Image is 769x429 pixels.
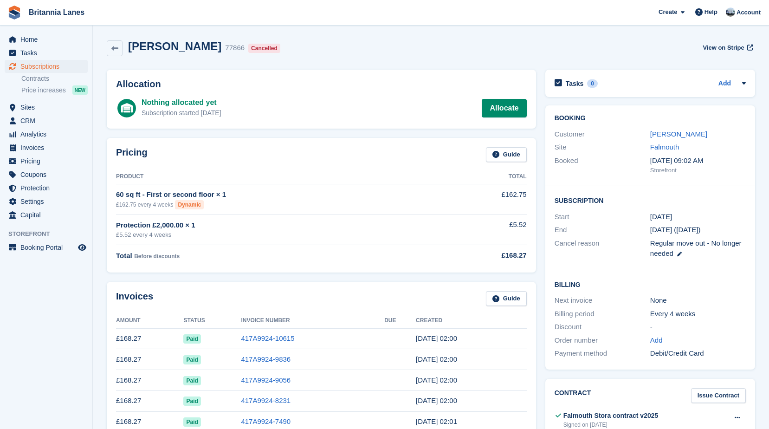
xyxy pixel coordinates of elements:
td: £162.75 [450,184,527,214]
th: Invoice Number [241,313,384,328]
span: Settings [20,195,76,208]
a: menu [5,141,88,154]
span: Total [116,252,132,260]
div: £5.52 every 4 weeks [116,230,450,240]
div: Next invoice [555,295,650,306]
span: Protection [20,182,76,195]
div: [DATE] 09:02 AM [650,156,746,166]
a: menu [5,195,88,208]
span: Paid [183,396,200,406]
div: Subscription started [DATE] [142,108,221,118]
span: View on Stripe [703,43,744,52]
time: 2025-08-08 01:00:42 UTC [416,334,457,342]
div: Booked [555,156,650,175]
div: Billing period [555,309,650,319]
th: Amount [116,313,183,328]
div: Debit/Credit Card [650,348,746,359]
div: Discount [555,322,650,332]
a: 417A9924-8231 [241,396,291,404]
th: Due [384,313,416,328]
span: Capital [20,208,76,221]
td: £168.27 [116,370,183,391]
a: 417A9924-7490 [241,417,291,425]
span: Paid [183,376,200,385]
div: - [650,322,746,332]
span: Help [704,7,717,17]
div: 77866 [225,43,245,53]
div: Payment method [555,348,650,359]
span: Price increases [21,86,66,95]
div: Site [555,142,650,153]
span: Regular move out - No longer needed [650,239,742,258]
a: View on Stripe [699,40,755,55]
a: Guide [486,147,527,162]
span: Create [659,7,677,17]
a: menu [5,155,88,168]
time: 2025-06-13 01:00:17 UTC [416,376,457,384]
h2: Subscription [555,195,746,205]
td: £168.27 [116,390,183,411]
h2: Tasks [566,79,584,88]
span: Storefront [8,229,92,239]
h2: Pricing [116,147,148,162]
a: 417A9924-10615 [241,334,294,342]
a: Falmouth [650,143,679,151]
a: menu [5,60,88,73]
div: Storefront [650,166,746,175]
div: 60 sq ft - First or second floor × 1 [116,189,450,200]
a: Britannia Lanes [25,5,88,20]
span: Invoices [20,141,76,154]
a: menu [5,46,88,59]
div: Signed on [DATE] [563,421,659,429]
td: £168.27 [116,349,183,370]
th: Status [183,313,241,328]
h2: [PERSON_NAME] [128,40,221,52]
div: Cancelled [248,44,280,53]
a: Add [650,335,663,346]
a: menu [5,128,88,141]
th: Created [416,313,527,328]
a: 417A9924-9056 [241,376,291,384]
span: Before discounts [134,253,180,260]
h2: Contract [555,388,591,403]
a: menu [5,114,88,127]
span: Analytics [20,128,76,141]
td: £168.27 [116,328,183,349]
span: CRM [20,114,76,127]
h2: Billing [555,279,746,289]
time: 2025-04-18 01:01:00 UTC [416,417,457,425]
div: None [650,295,746,306]
span: Account [737,8,761,17]
a: menu [5,241,88,254]
span: Booking Portal [20,241,76,254]
time: 2025-07-11 01:00:52 UTC [416,355,457,363]
h2: Booking [555,115,746,122]
span: Sites [20,101,76,114]
div: NEW [72,85,88,95]
a: Allocate [482,99,526,117]
td: £5.52 [450,214,527,245]
div: Customer [555,129,650,140]
a: 417A9924-9836 [241,355,291,363]
span: Home [20,33,76,46]
div: Start [555,212,650,222]
span: [DATE] ([DATE]) [650,226,701,234]
a: Guide [486,291,527,306]
div: 0 [587,79,598,88]
span: Tasks [20,46,76,59]
a: Contracts [21,74,88,83]
div: Falmouth Stora contract v2025 [563,411,659,421]
div: Order number [555,335,650,346]
a: Price increases NEW [21,85,88,95]
div: Every 4 weeks [650,309,746,319]
span: Paid [183,334,200,344]
time: 2025-03-21 01:00:00 UTC [650,212,672,222]
span: Paid [183,355,200,364]
span: Coupons [20,168,76,181]
div: Protection £2,000.00 × 1 [116,220,450,231]
time: 2025-05-16 01:00:25 UTC [416,396,457,404]
img: John Millership [726,7,735,17]
a: menu [5,33,88,46]
th: Total [450,169,527,184]
img: stora-icon-8386f47178a22dfd0bd8f6a31ec36ba5ce8667c1dd55bd0f319d3a0aa187defe.svg [7,6,21,19]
